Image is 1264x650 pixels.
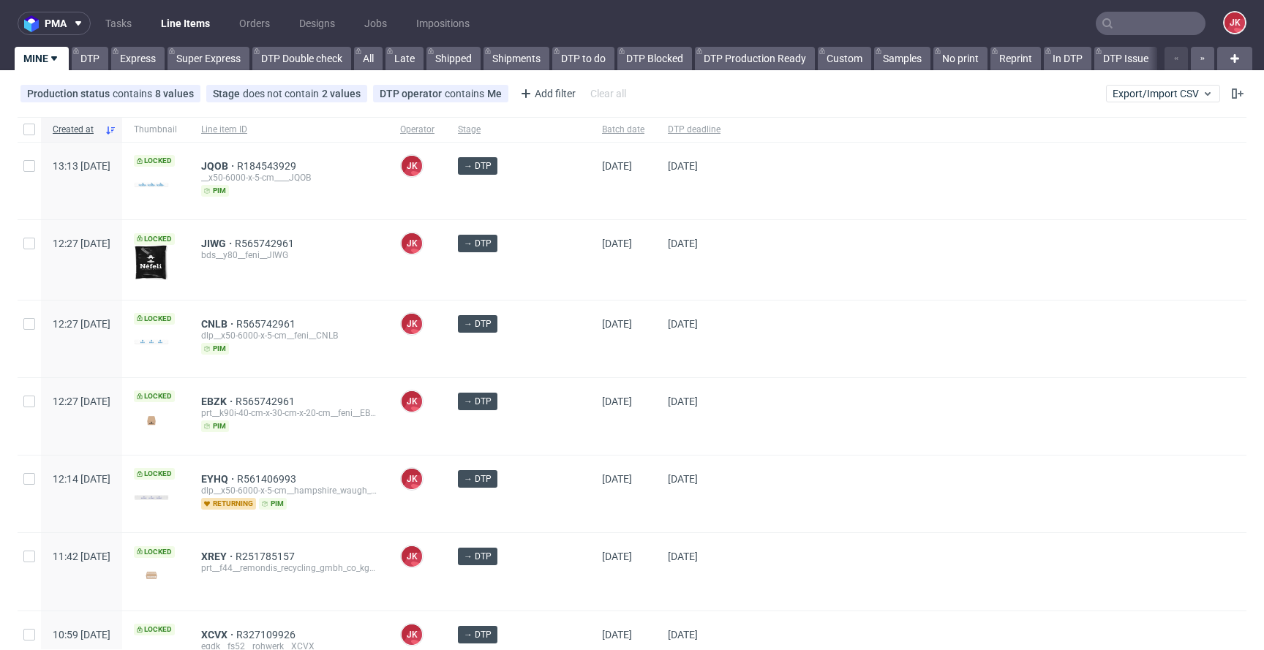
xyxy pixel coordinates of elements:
span: [DATE] [668,551,698,562]
span: [DATE] [668,629,698,640]
a: EBZK [201,396,236,407]
span: pma [45,18,67,29]
a: R565742961 [235,238,297,249]
div: Add filter [514,82,579,105]
a: Shipped [426,47,481,70]
a: R184543929 [237,160,299,172]
span: → DTP [464,237,492,250]
img: version_two_editor_design [134,495,169,500]
a: JQOB [201,160,237,172]
div: dlp__x50-6000-x-5-cm__feni__CNLB [201,330,377,341]
a: Line Items [152,12,219,35]
a: CNLB [201,318,236,330]
img: version_two_editor_design [134,565,169,585]
a: Express [111,47,165,70]
a: DTP Production Ready [695,47,815,70]
a: Reprint [990,47,1041,70]
a: Jobs [355,12,396,35]
figcaption: JK [402,624,422,645]
a: Designs [290,12,344,35]
a: Custom [818,47,871,70]
span: Thumbnail [134,124,178,136]
a: DTP Blocked [617,47,692,70]
a: JIWG [201,238,235,249]
figcaption: JK [402,469,422,489]
span: pim [201,343,229,355]
div: 8 values [155,88,194,99]
span: R561406993 [237,473,299,485]
span: → DTP [464,159,492,173]
span: 12:27 [DATE] [53,238,110,249]
span: [DATE] [602,629,632,640]
span: [DATE] [668,396,698,407]
a: Impositions [407,12,478,35]
img: logo [24,15,45,32]
a: In DTP [1044,47,1091,70]
span: → DTP [464,472,492,485]
a: Late [385,47,424,70]
img: version_two_editor_design [134,410,169,430]
a: DTP [72,47,108,70]
span: 10:59 [DATE] [53,629,110,640]
figcaption: JK [402,546,422,567]
a: R565742961 [236,396,298,407]
a: Super Express [168,47,249,70]
span: [DATE] [602,551,632,562]
span: Stage [213,88,243,99]
span: pim [201,420,229,432]
span: → DTP [464,395,492,408]
a: All [354,47,383,70]
span: 13:13 [DATE] [53,160,110,172]
span: contains [113,88,155,99]
a: MINE [15,47,69,70]
div: 2 values [322,88,361,99]
img: version_two_editor_design [134,339,169,344]
span: Locked [134,313,175,325]
a: XCVX [201,629,236,640]
span: → DTP [464,317,492,330]
span: [DATE] [668,160,698,172]
span: [DATE] [668,238,698,249]
a: Samples [874,47,930,70]
figcaption: JK [402,314,422,334]
span: Locked [134,155,175,167]
figcaption: JK [1224,12,1245,33]
span: [DATE] [668,318,698,330]
span: [DATE] [602,318,632,330]
div: Me [487,88,502,99]
div: prt__f44__remondis_recycling_gmbh_co_kg__XREY [201,562,377,574]
span: 12:27 [DATE] [53,396,110,407]
a: DTP Issue [1094,47,1157,70]
span: DTP deadline [668,124,721,136]
span: → DTP [464,628,492,641]
span: Locked [134,233,175,245]
div: dlp__x50-6000-x-5-cm__hampshire_waugh__EYHQ [201,485,377,496]
span: pim [201,185,229,197]
button: pma [18,12,91,35]
a: R565742961 [236,318,298,330]
span: Production status [27,88,113,99]
a: XREY [201,551,236,562]
img: version_two_editor_design [134,182,169,187]
a: Orders [230,12,279,35]
span: Stage [458,124,579,136]
span: Locked [134,546,175,558]
span: Operator [400,124,434,136]
figcaption: JK [402,391,422,412]
span: [DATE] [602,160,632,172]
a: R251785157 [236,551,298,562]
span: [DATE] [602,238,632,249]
a: R327109926 [236,629,298,640]
a: EYHQ [201,473,237,485]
